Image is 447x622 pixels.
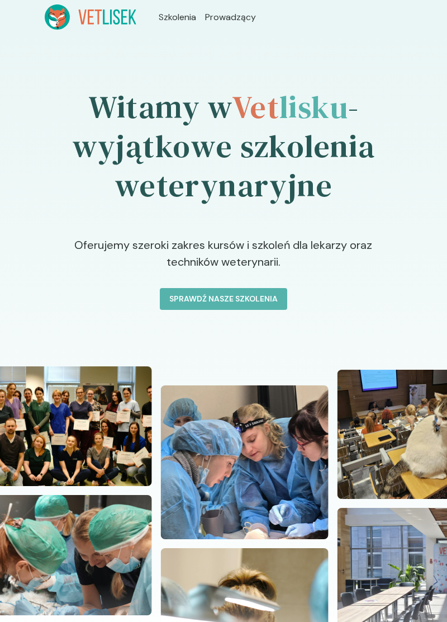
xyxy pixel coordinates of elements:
[205,11,256,24] a: Prowadzący
[160,288,287,310] button: Sprawdź nasze szkolenia
[232,86,279,129] span: Vet
[279,86,348,129] span: lisku
[169,293,278,305] p: Sprawdź nasze szkolenia
[159,11,196,24] a: Szkolenia
[74,237,372,288] p: Oferujemy szeroki zakres kursów i szkoleń dla lekarzy oraz techników weterynarii.
[45,56,402,237] h1: Witamy w - wyjątkowe szkolenia weterynaryjne
[161,385,329,539] img: Z2WOzZbqstJ98vaN_20241110_112957.jpg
